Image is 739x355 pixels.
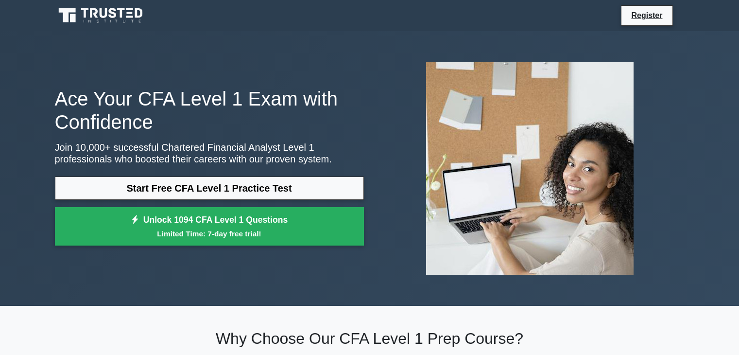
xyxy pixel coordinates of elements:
a: Unlock 1094 CFA Level 1 QuestionsLimited Time: 7-day free trial! [55,207,364,246]
a: Start Free CFA Level 1 Practice Test [55,177,364,200]
p: Join 10,000+ successful Chartered Financial Analyst Level 1 professionals who boosted their caree... [55,142,364,165]
h2: Why Choose Our CFA Level 1 Prep Course? [55,329,685,348]
a: Register [625,9,668,21]
h1: Ace Your CFA Level 1 Exam with Confidence [55,87,364,134]
small: Limited Time: 7-day free trial! [67,228,352,239]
